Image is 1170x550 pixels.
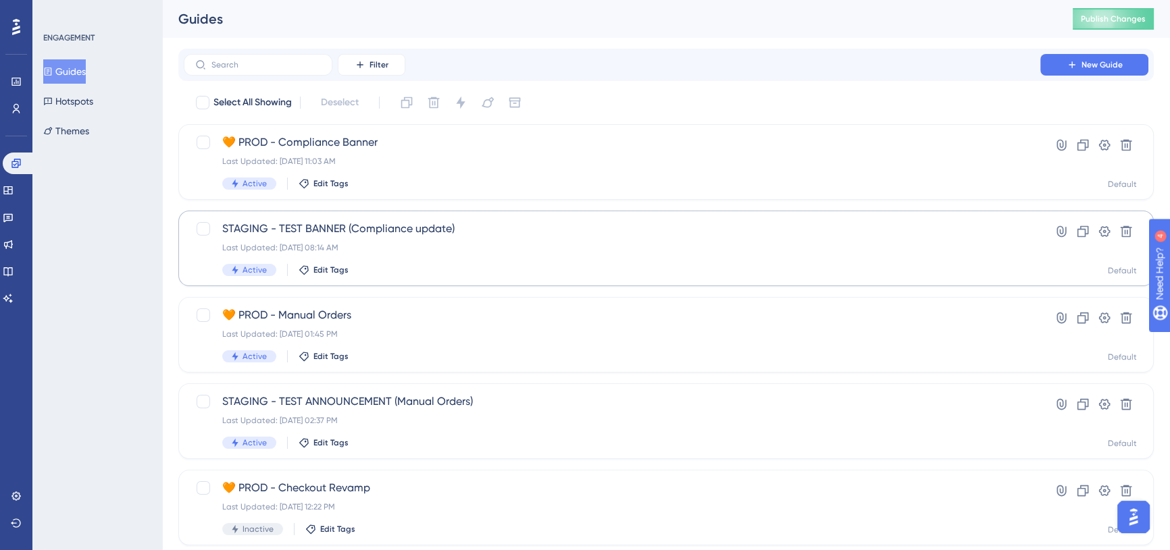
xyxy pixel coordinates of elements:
span: Active [243,178,267,189]
button: Edit Tags [299,437,349,448]
div: Last Updated: [DATE] 01:45 PM [222,329,1002,339]
span: Inactive [243,524,274,534]
span: Need Help? [32,3,84,20]
span: Active [243,265,267,275]
span: Active [243,351,267,362]
button: Filter [338,54,405,76]
div: Default [1108,438,1137,449]
button: Hotspots [43,89,93,113]
span: Select All Showing [213,94,292,111]
span: Edit Tags [313,178,349,189]
button: Deselect [309,90,371,115]
button: Edit Tags [299,351,349,362]
input: Search [211,60,321,70]
span: 🧡 PROD - Manual Orders [222,307,1002,323]
button: Guides [43,59,86,84]
span: STAGING - TEST ANNOUNCEMENT (Manual Orders) [222,393,1002,410]
div: Last Updated: [DATE] 02:37 PM [222,415,1002,426]
button: Edit Tags [305,524,355,534]
div: ENGAGEMENT [43,32,95,43]
div: Default [1108,524,1137,535]
span: Deselect [321,94,359,111]
span: Edit Tags [313,265,349,275]
button: Edit Tags [299,178,349,189]
div: Last Updated: [DATE] 08:14 AM [222,242,1002,253]
span: Active [243,437,267,448]
div: Guides [178,9,1039,28]
div: Last Updated: [DATE] 12:22 PM [222,501,1002,512]
div: Last Updated: [DATE] 11:03 AM [222,156,1002,167]
div: Default [1108,352,1137,362]
button: Publish Changes [1073,8,1154,30]
span: New Guide [1082,59,1123,70]
span: Filter [370,59,388,70]
button: New Guide [1040,54,1148,76]
span: 🧡 PROD - Compliance Banner [222,134,1002,150]
span: Edit Tags [320,524,355,534]
button: Themes [43,119,89,143]
button: Edit Tags [299,265,349,275]
div: Default [1108,179,1137,190]
div: Default [1108,265,1137,276]
span: Edit Tags [313,351,349,362]
span: Edit Tags [313,437,349,448]
span: Publish Changes [1081,13,1146,24]
iframe: UserGuiding AI Assistant Launcher [1113,497,1154,537]
div: 4 [94,7,98,18]
span: STAGING - TEST BANNER (Compliance update) [222,221,1002,237]
span: 🧡 PROD - Checkout Revamp [222,480,1002,496]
